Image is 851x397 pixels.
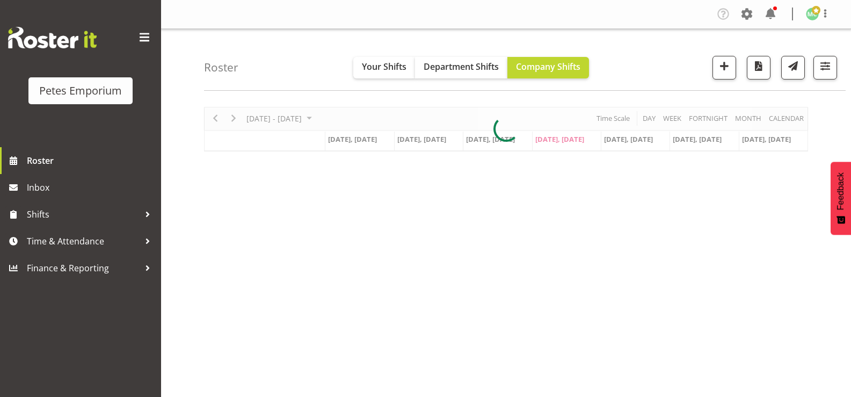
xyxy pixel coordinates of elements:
h4: Roster [204,61,238,74]
button: Your Shifts [353,57,415,78]
img: melissa-cowen2635.jpg [806,8,819,20]
button: Filter Shifts [813,56,837,80]
img: Rosterit website logo [8,27,97,48]
span: Shifts [27,206,140,222]
span: Time & Attendance [27,233,140,249]
div: Petes Emporium [39,83,122,99]
button: Feedback - Show survey [831,162,851,235]
button: Send a list of all shifts for the selected filtered period to all rostered employees. [781,56,805,80]
span: Department Shifts [424,61,499,73]
button: Download a PDF of the roster according to the set date range. [747,56,770,80]
span: Inbox [27,179,156,196]
button: Company Shifts [507,57,589,78]
span: Finance & Reporting [27,260,140,276]
span: Feedback [836,172,846,210]
button: Add a new shift [712,56,736,80]
span: Your Shifts [362,61,406,73]
button: Department Shifts [415,57,507,78]
span: Company Shifts [516,61,580,73]
span: Roster [27,153,156,169]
